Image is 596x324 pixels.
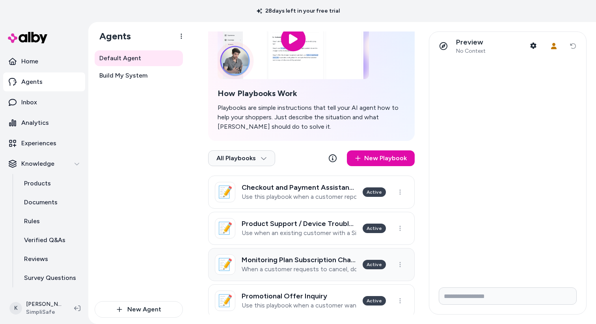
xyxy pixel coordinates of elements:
button: New Agent [95,301,183,318]
a: Reviews [16,250,85,268]
p: 28 days left in your free trial [252,7,345,15]
a: Home [3,52,85,71]
a: Survey Questions [16,268,85,287]
p: When a customer requests to cancel, downgrade, upgrade, suspend or change their monitoring plan s... [242,265,356,273]
span: Build My System [99,71,147,80]
span: No Context [456,48,486,55]
p: Rules [24,217,40,226]
p: Products [24,179,51,188]
p: Use when an existing customer with a Simplisafe system is having trouble getting a specific devic... [242,229,356,237]
a: Analytics [3,113,85,132]
p: Use this playbook when a customer reports issues or errors during the checkout process, such as p... [242,193,356,201]
div: 📝 [215,182,235,202]
h2: How Playbooks Work [218,89,405,98]
p: Experiences [21,139,56,148]
a: Agents [3,72,85,91]
span: All Playbooks [216,154,267,162]
p: Survey Questions [24,273,76,283]
span: SimpliSafe [26,308,61,316]
div: Active [363,260,386,269]
span: Default Agent [99,54,141,63]
a: Products [16,174,85,193]
a: New Playbook [347,150,415,166]
div: Active [363,224,386,233]
button: Knowledge [3,154,85,173]
a: 📝Checkout and Payment AssistanceUse this playbook when a customer reports issues or errors during... [208,176,415,209]
p: Knowledge [21,159,54,168]
h1: Agents [93,30,131,42]
a: Documents [16,193,85,212]
button: K[PERSON_NAME]SimpliSafe [5,296,68,321]
a: Experiences [3,134,85,153]
p: Agents [21,77,43,87]
div: 📝 [215,254,235,275]
h3: Promotional Offer Inquiry [242,292,356,300]
a: 📝Monitoring Plan Subscription ChangeWhen a customer requests to cancel, downgrade, upgrade, suspe... [208,248,415,281]
h3: Product Support / Device Troubleshooting [242,220,356,228]
p: Inbox [21,98,37,107]
p: Playbooks are simple instructions that tell your AI agent how to help your shoppers. Just describ... [218,103,405,131]
a: Inbox [3,93,85,112]
a: Build My System [95,68,183,83]
a: Default Agent [95,50,183,66]
h3: Monitoring Plan Subscription Change [242,256,356,264]
p: [PERSON_NAME] [26,300,61,308]
input: Write your prompt here [439,287,577,305]
div: 📝 [215,218,235,239]
span: K [9,302,22,315]
img: alby Logo [8,32,47,43]
a: Rules [16,212,85,231]
div: Active [363,187,386,197]
a: 📝Product Support / Device TroubleshootingUse when an existing customer with a Simplisafe system i... [208,212,415,245]
p: Use this playbook when a customer wants to know how to get the best deal or promo available. [242,302,356,309]
a: 📝Promotional Offer InquiryUse this playbook when a customer wants to know how to get the best dea... [208,284,415,317]
p: Verified Q&As [24,235,65,245]
div: Active [363,296,386,305]
p: Analytics [21,118,49,128]
p: Reviews [24,254,48,264]
h3: Checkout and Payment Assistance [242,183,356,191]
p: Preview [456,38,486,47]
p: Home [21,57,38,66]
div: 📝 [215,291,235,311]
a: Verified Q&As [16,231,85,250]
p: Documents [24,198,58,207]
button: All Playbooks [208,150,275,166]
